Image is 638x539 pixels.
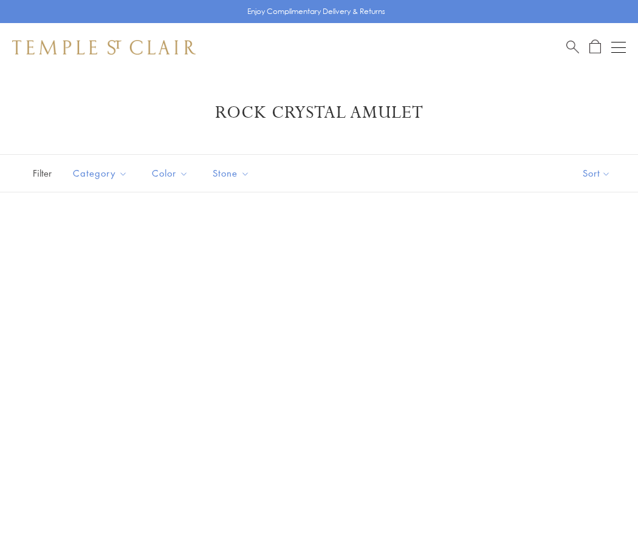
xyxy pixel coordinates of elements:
[67,166,137,181] span: Category
[30,102,608,124] h1: Rock Crystal Amulet
[247,5,385,18] p: Enjoy Complimentary Delivery & Returns
[611,40,626,55] button: Open navigation
[64,160,137,187] button: Category
[146,166,197,181] span: Color
[555,155,638,192] button: Show sort by
[143,160,197,187] button: Color
[207,166,259,181] span: Stone
[589,39,601,55] a: Open Shopping Bag
[12,40,196,55] img: Temple St. Clair
[566,39,579,55] a: Search
[204,160,259,187] button: Stone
